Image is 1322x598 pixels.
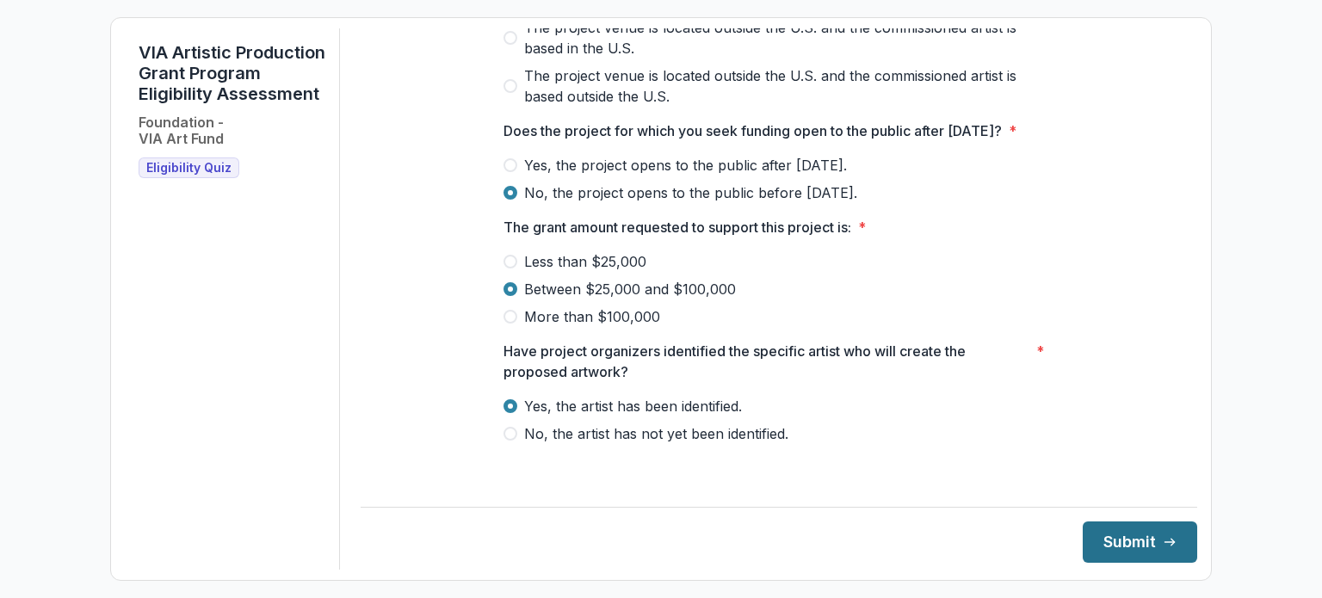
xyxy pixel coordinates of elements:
h1: VIA Artistic Production Grant Program Eligibility Assessment [139,42,325,104]
span: Between $25,000 and $100,000 [524,279,736,299]
span: Yes, the project opens to the public after [DATE]. [524,155,847,176]
span: The project venue is located outside the U.S. and the commissioned artist is based outside the U.S. [524,65,1054,107]
span: More than $100,000 [524,306,660,327]
p: Have project organizers identified the specific artist who will create the proposed artwork? [503,341,1029,382]
span: No, the artist has not yet been identified. [524,423,788,444]
span: Yes, the artist has been identified. [524,396,742,416]
h2: Foundation - VIA Art Fund [139,114,224,147]
span: No, the project opens to the public before [DATE]. [524,182,857,203]
span: The project venue is located outside the U.S. and the commissioned artist is based in the U.S. [524,17,1054,59]
p: Does the project for which you seek funding open to the public after [DATE]? [503,120,1002,141]
p: The grant amount requested to support this project is: [503,217,851,237]
button: Submit [1083,521,1197,563]
span: Less than $25,000 [524,251,646,272]
span: Eligibility Quiz [146,161,232,176]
